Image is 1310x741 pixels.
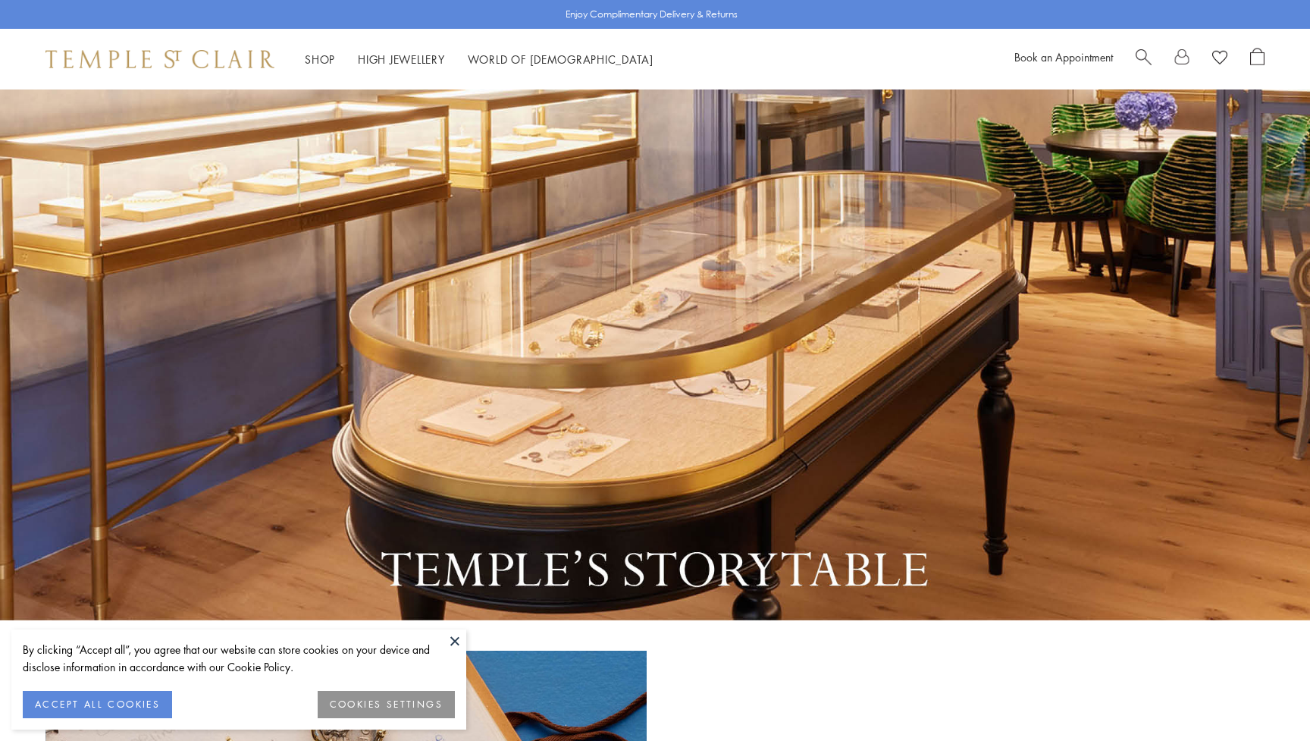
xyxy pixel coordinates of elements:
[45,50,274,68] img: Temple St. Clair
[358,52,445,67] a: High JewelleryHigh Jewellery
[23,641,455,676] div: By clicking “Accept all”, you agree that our website can store cookies on your device and disclos...
[1250,48,1265,71] a: Open Shopping Bag
[566,7,738,22] p: Enjoy Complimentary Delivery & Returns
[305,52,335,67] a: ShopShop
[23,691,172,718] button: ACCEPT ALL COOKIES
[318,691,455,718] button: COOKIES SETTINGS
[1014,49,1113,64] a: Book an Appointment
[1234,670,1295,726] iframe: Gorgias live chat messenger
[1212,48,1227,71] a: View Wishlist
[468,52,653,67] a: World of [DEMOGRAPHIC_DATA]World of [DEMOGRAPHIC_DATA]
[305,50,653,69] nav: Main navigation
[1136,48,1152,71] a: Search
